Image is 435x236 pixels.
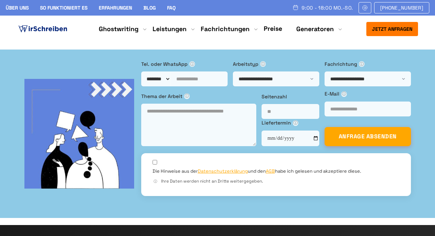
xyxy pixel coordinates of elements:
[153,25,187,33] a: Leistungen
[153,179,158,184] span: ⓘ
[325,127,411,146] button: ANFRAGE ABSENDEN
[380,5,423,11] span: [PHONE_NUMBER]
[366,22,418,36] button: Jetzt anfragen
[341,91,347,97] span: ⓘ
[17,24,69,34] img: logo ghostwriter-österreich
[143,5,156,11] a: Blog
[201,25,250,33] a: Fachrichtungen
[24,79,134,189] img: bg
[99,5,132,11] a: Erfahrungen
[6,5,29,11] a: Über uns
[359,61,365,67] span: ⓘ
[167,5,176,11] a: FAQ
[233,60,319,68] label: Arbeitstyp
[296,25,334,33] a: Generatoren
[325,90,411,98] label: E-Mail
[262,93,319,100] label: Seitenzahl
[302,5,353,11] span: 9:00 - 18:00 Mo.-So.
[262,119,319,127] label: Liefertermin
[198,168,248,174] a: Datenschutzerklärung
[40,5,87,11] a: So funktioniert es
[141,60,228,68] label: Tel. oder WhatsApp
[189,61,195,67] span: ⓘ
[153,178,400,185] div: Ihre Daten werden nicht an Dritte weitergegeben.
[374,2,429,13] a: [PHONE_NUMBER]
[325,60,411,68] label: Fachrichtung
[99,25,138,33] a: Ghostwriting
[266,168,275,174] a: AGB
[260,61,266,67] span: ⓘ
[184,93,190,99] span: ⓘ
[264,24,282,33] a: Preise
[362,5,368,11] img: Email
[293,120,298,126] span: ⓘ
[292,5,299,10] img: Schedule
[153,168,361,174] label: Die Hinweise aus der und den habe ich gelesen und akzeptiere diese.
[141,92,256,100] label: Thema der Arbeit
